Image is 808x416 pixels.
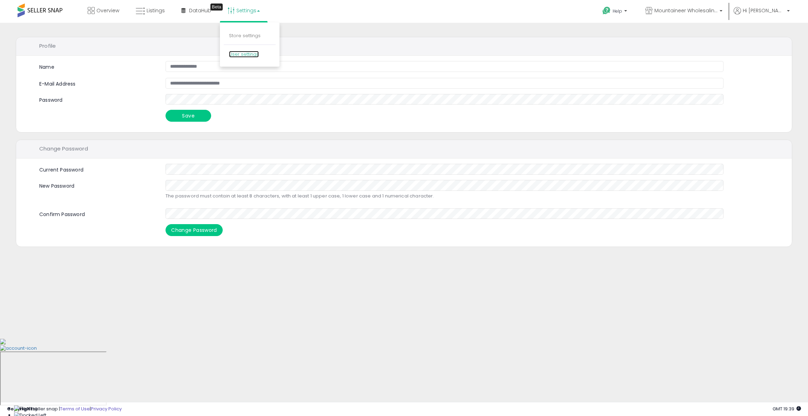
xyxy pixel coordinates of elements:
label: Name [39,63,54,71]
img: Floating [14,405,38,412]
label: Confirm Password [34,208,160,218]
i: Get Help [602,6,611,15]
a: User settings [229,51,259,58]
label: Current Password [34,164,160,174]
label: Password [34,94,160,104]
button: Save [166,110,211,122]
span: Help [613,8,622,14]
button: Change Password [166,224,223,236]
label: New Password [34,180,160,190]
a: Store settings [229,32,261,39]
span: Listings [147,7,165,14]
span: Overview [96,7,119,14]
p: The password must contain at least 8 characters, with at least 1 upper case, 1 lower case and 1 n... [166,193,723,200]
div: Change Password [16,140,792,159]
span: Mountaineer Wholesaling [654,7,718,14]
a: Hi [PERSON_NAME] [734,7,790,23]
div: Profile [16,37,792,56]
label: E-Mail Address [34,78,160,88]
a: Help [597,1,634,23]
span: Hi [PERSON_NAME] [743,7,785,14]
span: DataHub [189,7,211,14]
div: Tooltip anchor [210,4,223,11]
